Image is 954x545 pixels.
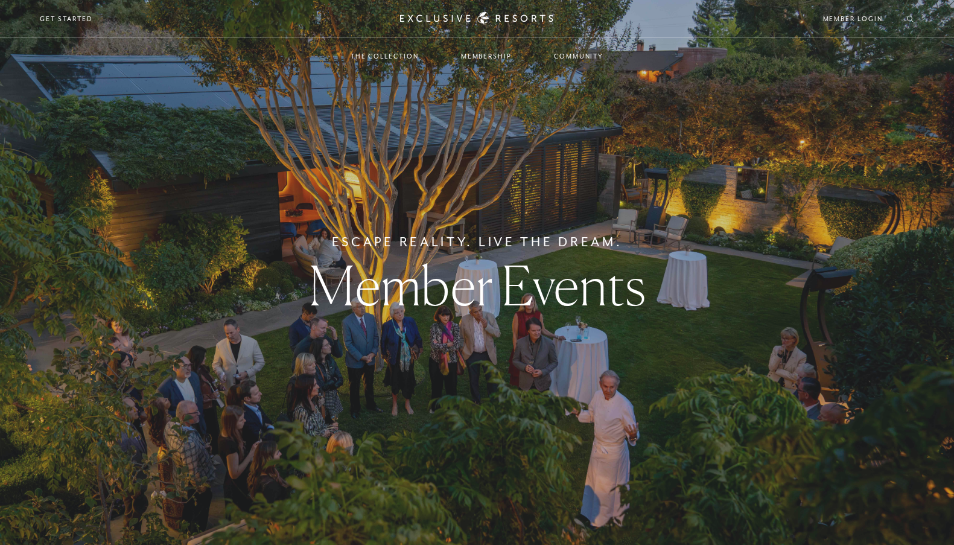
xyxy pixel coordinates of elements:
h6: Escape Reality. Live The Dream. [332,232,623,252]
h1: Member Events [309,258,646,313]
a: The Collection [339,39,431,74]
a: Member Login [823,13,883,24]
a: Membership [449,39,524,74]
a: Get Started [40,13,92,24]
a: Community [542,39,615,74]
